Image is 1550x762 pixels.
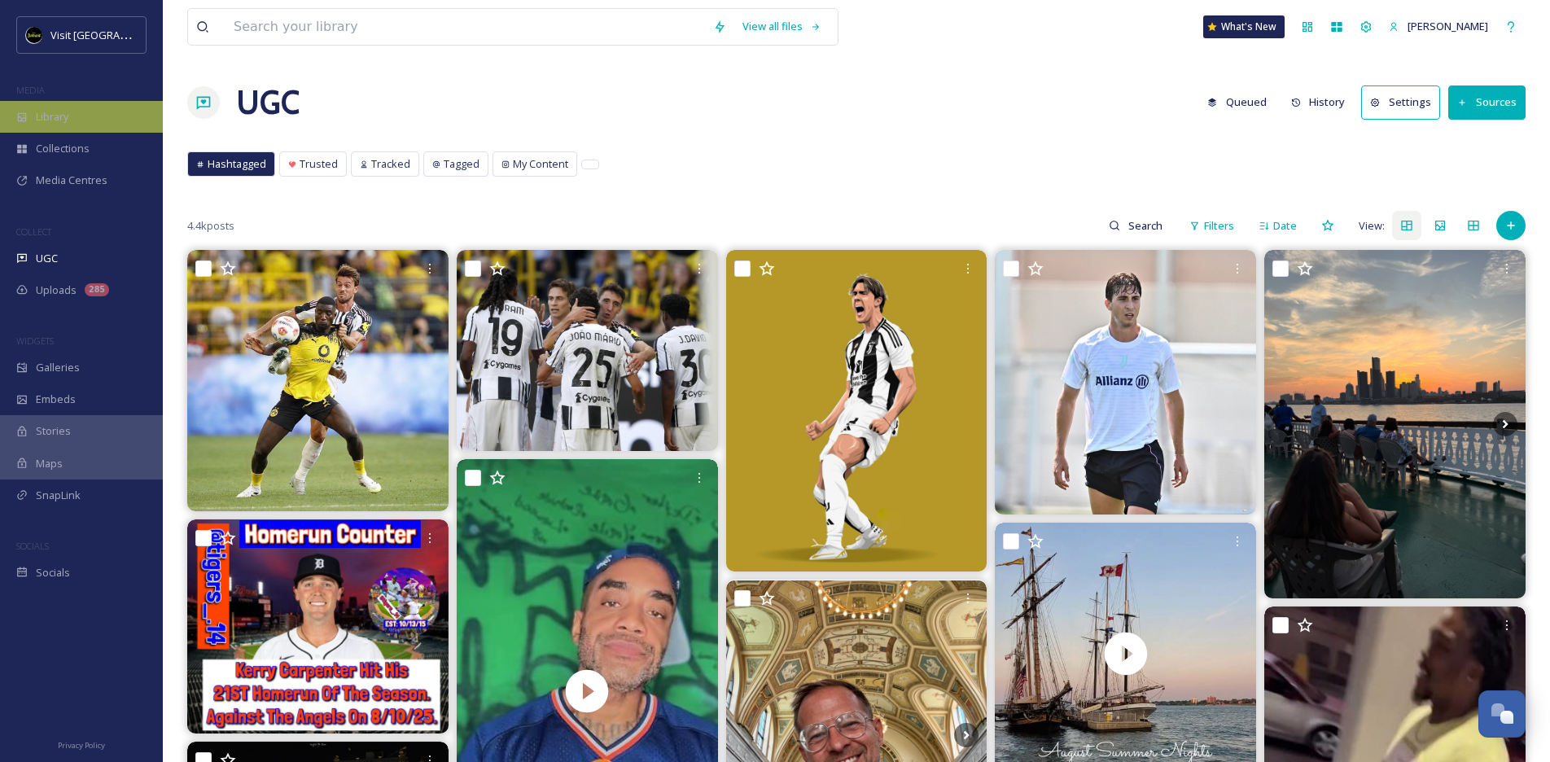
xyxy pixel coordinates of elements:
[1264,250,1526,598] img: A visit to Motown Museum, more fun time downtown, a visit to Belle Isle and a joyful sunset party...
[300,156,338,172] span: Trusted
[1359,218,1385,234] span: View:
[16,226,51,238] span: COLLECT
[36,109,68,125] span: Library
[16,84,45,96] span: MEDIA
[1199,86,1283,118] a: Queued
[36,360,80,375] span: Galleries
[1478,690,1526,738] button: Open Chat
[1361,85,1440,119] button: Settings
[187,250,449,511] img: Esté atento a Daniele #Rugani , que podría ser una opción de profundidad muy útil y está en el ca...
[1273,218,1297,234] span: Date
[1203,15,1285,38] a: What's New
[36,456,63,471] span: Maps
[50,27,177,42] span: Visit [GEOGRAPHIC_DATA]
[726,250,987,571] img: A pesar de las conversaciones abiertas por Rasmus #Hojlund con #ManchesterUnited el #ACMilan sigu...
[1448,85,1526,119] button: Sources
[58,740,105,751] span: Privacy Policy
[236,78,300,127] a: UGC
[1199,86,1275,118] button: Queued
[187,519,449,733] img: Kerry Carpenter Hits The 153RD Homerun Of The Season. Any thoughts comment below #DetroitVsEveryb...
[1120,209,1173,242] input: Search
[1283,86,1362,118] a: History
[16,540,49,552] span: SOCIALS
[225,9,705,45] input: Search your library
[36,141,90,156] span: Collections
[1408,19,1488,33] span: [PERSON_NAME]
[36,173,107,188] span: Media Centres
[1381,11,1496,42] a: [PERSON_NAME]
[444,156,479,172] span: Tagged
[36,423,71,439] span: Stories
[371,156,410,172] span: Tracked
[734,11,830,42] a: View all files
[36,251,58,266] span: UGC
[36,488,81,503] span: SnapLink
[1361,85,1448,119] a: Settings
[58,734,105,754] a: Privacy Policy
[208,156,266,172] span: Hashtagged
[36,392,76,407] span: Embeds
[187,218,234,234] span: 4.4k posts
[36,282,77,298] span: Uploads
[513,156,568,172] span: My Content
[36,565,70,580] span: Socials
[85,283,109,296] div: 285
[16,335,54,347] span: WIDGETS
[1283,86,1354,118] button: History
[457,250,718,451] img: La Juventus se encuentra frenada en el mercado de fichajes por jugadores que no se pueden vender,...
[26,27,42,43] img: VISIT%20DETROIT%20LOGO%20-%20BLACK%20BACKGROUND.png
[1204,218,1234,234] span: Filters
[995,250,1256,515] img: 🇮🇹🧐 El interés de otros clubes aparentemente está empezando a aumentar en #Miretti , lo que está ...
